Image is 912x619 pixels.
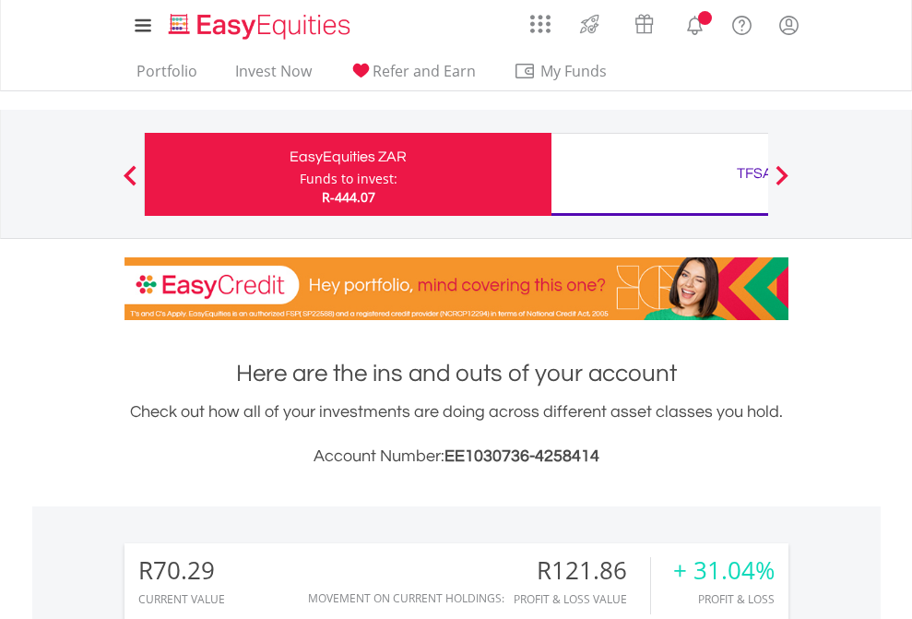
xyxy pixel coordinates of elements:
img: EasyCredit Promotion Banner [124,257,788,320]
button: Previous [112,174,148,193]
div: Check out how all of your investments are doing across different asset classes you hold. [124,399,788,470]
div: Movement on Current Holdings: [308,592,504,604]
span: My Funds [514,59,634,83]
img: vouchers-v2.svg [629,9,659,39]
a: Vouchers [617,5,671,39]
img: thrive-v2.svg [574,9,605,39]
span: R-444.07 [322,188,375,206]
div: CURRENT VALUE [138,593,225,605]
span: Refer and Earn [373,61,476,81]
span: EE1030736-4258414 [444,447,599,465]
div: + 31.04% [673,557,775,584]
div: R70.29 [138,557,225,584]
h3: Account Number: [124,444,788,470]
a: FAQ's and Support [718,5,765,42]
div: Profit & Loss [673,593,775,605]
img: EasyEquities_Logo.png [165,11,358,42]
button: Next [764,174,800,193]
a: Notifications [671,5,718,42]
a: Portfolio [129,62,205,90]
div: Funds to invest: [300,170,397,188]
div: Profit & Loss Value [514,593,650,605]
a: AppsGrid [518,5,563,34]
h1: Here are the ins and outs of your account [124,357,788,390]
div: R121.86 [514,557,650,584]
div: EasyEquities ZAR [156,144,540,170]
a: Home page [161,5,358,42]
a: Invest Now [228,62,319,90]
a: My Profile [765,5,812,45]
a: Refer and Earn [342,62,483,90]
img: grid-menu-icon.svg [530,14,551,34]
